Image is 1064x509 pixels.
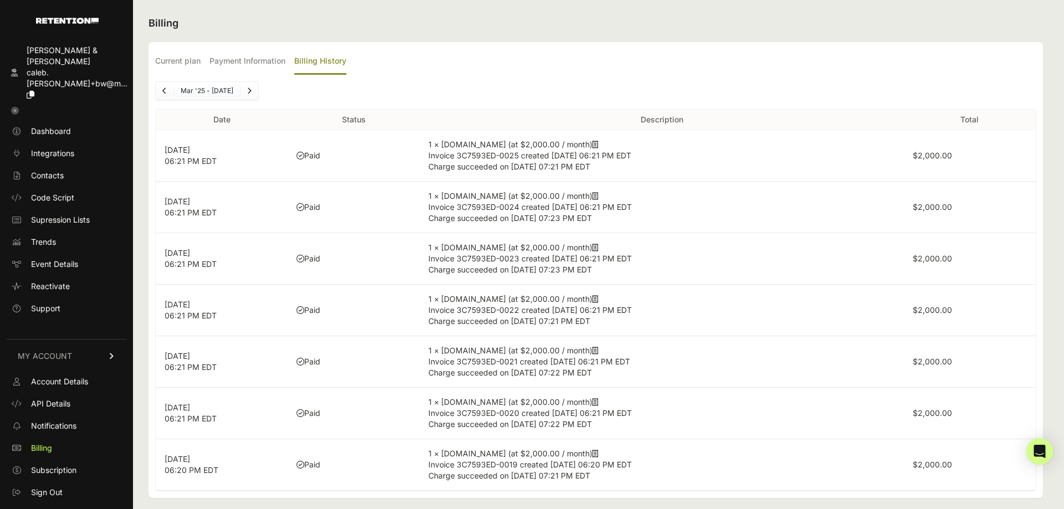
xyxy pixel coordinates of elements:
[428,368,592,377] span: Charge succeeded on [DATE] 07:22 PM EDT
[7,484,126,501] a: Sign Out
[428,471,590,480] span: Charge succeeded on [DATE] 07:21 PM EDT
[7,42,126,104] a: [PERSON_NAME] & [PERSON_NAME] caleb.[PERSON_NAME]+bw@m...
[165,454,279,476] p: [DATE] 06:20 PM EDT
[904,110,1036,130] th: Total
[31,376,88,387] span: Account Details
[1026,438,1053,465] div: Open Intercom Messenger
[165,351,279,373] p: [DATE] 06:21 PM EDT
[420,285,903,336] td: 1 × [DOMAIN_NAME] (at $2,000.00 / month)
[31,487,63,498] span: Sign Out
[428,305,632,315] span: Invoice 3C7593ED-0022 created [DATE] 06:21 PM EDT
[7,395,126,413] a: API Details
[288,336,420,388] td: Paid
[288,182,420,233] td: Paid
[428,151,631,160] span: Invoice 3C7593ED-0025 created [DATE] 06:21 PM EDT
[428,460,632,469] span: Invoice 3C7593ED-0019 created [DATE] 06:20 PM EDT
[31,214,90,225] span: Supression Lists
[7,145,126,162] a: Integrations
[31,148,74,159] span: Integrations
[31,126,71,137] span: Dashboard
[428,316,590,326] span: Charge succeeded on [DATE] 07:21 PM EDT
[913,357,952,366] label: $2,000.00
[241,82,258,100] a: Next
[31,259,78,270] span: Event Details
[31,303,60,314] span: Support
[165,299,279,321] p: [DATE] 06:21 PM EDT
[27,68,127,88] span: caleb.[PERSON_NAME]+bw@m...
[156,82,173,100] a: Previous
[288,233,420,285] td: Paid
[288,439,420,491] td: Paid
[173,86,240,95] li: Mar '25 - [DATE]
[31,192,74,203] span: Code Script
[420,130,903,182] td: 1 × [DOMAIN_NAME] (at $2,000.00 / month)
[31,420,76,431] span: Notifications
[7,300,126,317] a: Support
[31,443,52,454] span: Billing
[420,182,903,233] td: 1 × [DOMAIN_NAME] (at $2,000.00 / month)
[18,351,72,362] span: MY ACCOUNT
[913,408,952,418] label: $2,000.00
[288,388,420,439] td: Paid
[294,49,346,75] label: Billing History
[165,248,279,270] p: [DATE] 06:21 PM EDT
[7,277,126,295] a: Reactivate
[428,254,632,263] span: Invoice 3C7593ED-0023 created [DATE] 06:21 PM EDT
[288,130,420,182] td: Paid
[7,439,126,457] a: Billing
[428,202,632,212] span: Invoice 3C7593ED-0024 created [DATE] 06:21 PM EDT
[420,336,903,388] td: 1 × [DOMAIN_NAME] (at $2,000.00 / month)
[209,49,285,75] label: Payment Information
[149,16,1043,31] h2: Billing
[27,45,127,67] div: [PERSON_NAME] & [PERSON_NAME]
[31,281,70,292] span: Reactivate
[420,388,903,439] td: 1 × [DOMAIN_NAME] (at $2,000.00 / month)
[428,213,592,223] span: Charge succeeded on [DATE] 07:23 PM EDT
[288,110,420,130] th: Status
[165,145,279,167] p: [DATE] 06:21 PM EDT
[31,236,56,248] span: Trends
[7,339,126,373] a: MY ACCOUNT
[31,465,76,476] span: Subscription
[7,167,126,184] a: Contacts
[428,357,630,366] span: Invoice 3C7593ED-0021 created [DATE] 06:21 PM EDT
[420,233,903,285] td: 1 × [DOMAIN_NAME] (at $2,000.00 / month)
[913,151,952,160] label: $2,000.00
[913,460,952,469] label: $2,000.00
[428,408,632,418] span: Invoice 3C7593ED-0020 created [DATE] 06:21 PM EDT
[36,18,99,24] img: Retention.com
[428,162,590,171] span: Charge succeeded on [DATE] 07:21 PM EDT
[7,233,126,251] a: Trends
[7,211,126,229] a: Supression Lists
[156,110,288,130] th: Date
[7,122,126,140] a: Dashboard
[165,196,279,218] p: [DATE] 06:21 PM EDT
[31,398,70,409] span: API Details
[7,373,126,390] a: Account Details
[7,461,126,479] a: Subscription
[7,189,126,207] a: Code Script
[428,265,592,274] span: Charge succeeded on [DATE] 07:23 PM EDT
[913,202,952,212] label: $2,000.00
[913,305,952,315] label: $2,000.00
[31,170,64,181] span: Contacts
[7,255,126,273] a: Event Details
[288,285,420,336] td: Paid
[420,110,903,130] th: Description
[913,254,952,263] label: $2,000.00
[428,419,592,429] span: Charge succeeded on [DATE] 07:22 PM EDT
[7,417,126,435] a: Notifications
[155,49,201,75] label: Current plan
[420,439,903,491] td: 1 × [DOMAIN_NAME] (at $2,000.00 / month)
[165,402,279,424] p: [DATE] 06:21 PM EDT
